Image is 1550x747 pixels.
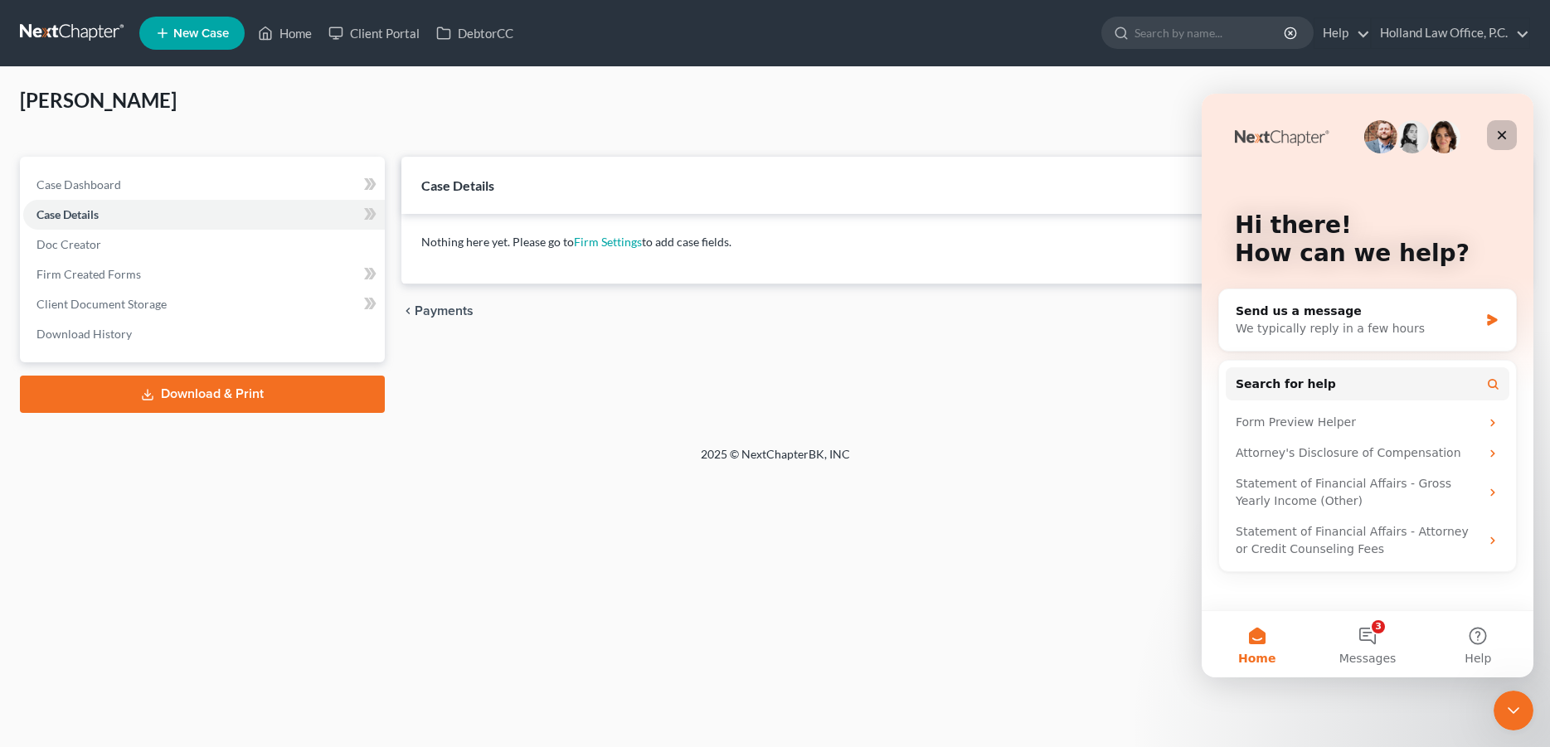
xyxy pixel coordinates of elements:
a: Help [1314,18,1370,48]
span: Case Dashboard [36,177,121,192]
div: 2025 © NextChapterBK, INC [303,446,1248,476]
a: Case Details [23,200,385,230]
span: Payments [415,304,474,318]
span: Download History [36,327,132,341]
a: Firm Created Forms [23,260,385,289]
a: Client Portal [320,18,428,48]
a: Case Dashboard [23,170,385,200]
button: chevron_left Payments [401,304,474,318]
a: Download History [23,319,385,349]
span: Firm Created Forms [36,267,141,281]
a: Client Document Storage [23,289,385,319]
a: DebtorCC [428,18,522,48]
span: Client Document Storage [36,297,167,311]
span: Doc Creator [36,237,101,251]
p: Nothing here yet. Please go to to add case fields. [421,234,1510,250]
span: New Case [173,27,229,40]
span: [PERSON_NAME] [20,88,177,112]
span: Case Details [36,207,99,221]
a: Holland Law Office, P.C. [1372,18,1529,48]
a: Firm Settings [574,235,642,249]
a: Download & Print [20,376,385,413]
span: Case Details [421,177,494,193]
i: chevron_left [401,304,415,318]
a: Doc Creator [23,230,385,260]
a: Home [250,18,320,48]
input: Search by name... [1135,17,1286,48]
iframe: Intercom live chat [1202,94,1533,677]
iframe: Intercom live chat [1494,691,1533,730]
